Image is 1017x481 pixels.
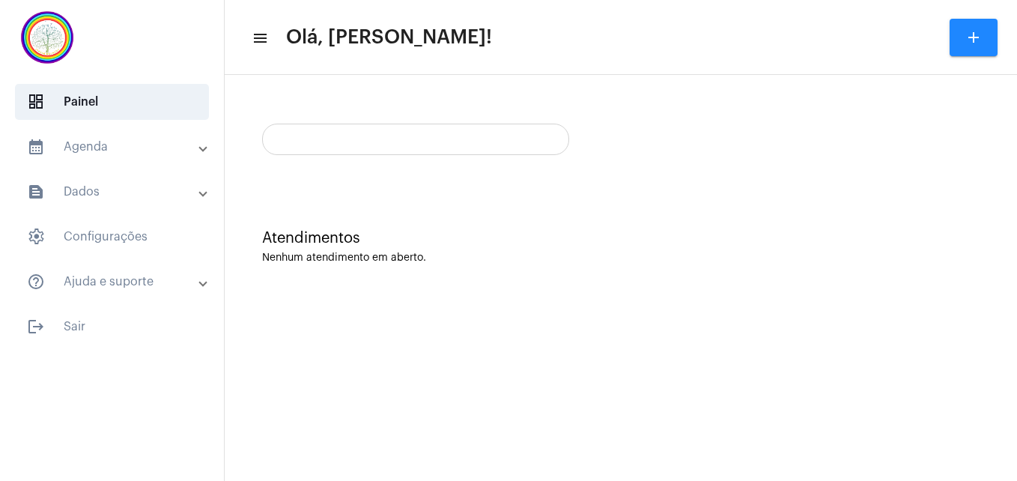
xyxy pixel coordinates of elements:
[27,93,45,111] span: sidenav icon
[12,7,82,67] img: c337f8d0-2252-6d55-8527-ab50248c0d14.png
[9,129,224,165] mat-expansion-panel-header: sidenav iconAgenda
[27,138,45,156] mat-icon: sidenav icon
[27,138,200,156] mat-panel-title: Agenda
[27,228,45,246] span: sidenav icon
[27,318,45,336] mat-icon: sidenav icon
[27,273,45,291] mat-icon: sidenav icon
[15,309,209,345] span: Sair
[286,25,492,49] span: Olá, [PERSON_NAME]!
[262,230,980,246] div: Atendimentos
[27,183,45,201] mat-icon: sidenav icon
[27,183,200,201] mat-panel-title: Dados
[252,29,267,47] mat-icon: sidenav icon
[27,273,200,291] mat-panel-title: Ajuda e suporte
[9,264,224,300] mat-expansion-panel-header: sidenav iconAjuda e suporte
[15,219,209,255] span: Configurações
[9,174,224,210] mat-expansion-panel-header: sidenav iconDados
[15,84,209,120] span: Painel
[262,252,980,264] div: Nenhum atendimento em aberto.
[965,28,983,46] mat-icon: add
